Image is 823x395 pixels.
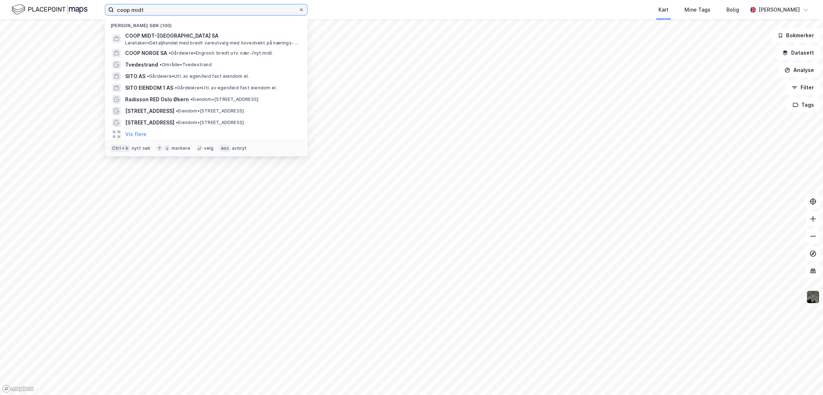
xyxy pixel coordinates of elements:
span: Område • Tvedestrand [160,62,212,68]
button: Bokmerker [771,28,820,43]
a: Mapbox homepage [2,385,34,393]
span: Tvedestrand [125,60,158,69]
div: velg [204,145,214,151]
span: • [147,73,149,79]
span: • [176,120,178,125]
img: 9k= [806,290,820,304]
span: • [160,62,162,67]
div: Ctrl + k [111,145,130,152]
span: COOP MIDT-[GEOGRAPHIC_DATA] SA [125,31,299,40]
span: SITO EIENDOM 1 AS [125,84,173,92]
div: esc [219,145,230,152]
span: Gårdeiere • Utl. av egen/leid fast eiendom el. [175,85,277,91]
span: Eiendom • [STREET_ADDRESS] [176,108,244,114]
span: Gårdeiere • Utl. av egen/leid fast eiendom el. [147,73,249,79]
button: Vis flere [125,130,147,139]
span: [STREET_ADDRESS] [125,107,174,115]
span: • [176,108,178,114]
img: logo.f888ab2527a4732fd821a326f86c7f29.svg [12,3,88,16]
span: Leietaker • Detaljhandel med bredt vareutvalg med hovedvekt på nærings- og nytelsesmidler [125,40,300,46]
div: Bolig [726,5,739,14]
span: Radisson RED Oslo Økern [125,95,189,104]
button: Datasett [776,46,820,60]
div: [PERSON_NAME] [759,5,800,14]
button: Filter [785,80,820,95]
div: [PERSON_NAME] søk (100) [105,17,307,30]
button: Tags [786,98,820,112]
div: markere [171,145,190,151]
div: Kart [658,5,669,14]
span: • [169,50,171,56]
iframe: Chat Widget [787,360,823,395]
span: Eiendom • [STREET_ADDRESS] [190,97,258,102]
span: Gårdeiere • Engrosh. bredt utv. nær.-/nyt.midl. [169,50,273,56]
span: COOP NORGE SA [125,49,167,58]
button: Analyse [778,63,820,77]
span: Eiendom • [STREET_ADDRESS] [176,120,244,126]
div: Kontrollprogram for chat [787,360,823,395]
span: • [175,85,177,90]
span: • [190,97,192,102]
div: Mine Tags [684,5,710,14]
input: Søk på adresse, matrikkel, gårdeiere, leietakere eller personer [114,4,298,15]
div: nytt søk [132,145,151,151]
span: [STREET_ADDRESS] [125,118,174,127]
span: SITO AS [125,72,145,81]
div: avbryt [232,145,247,151]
